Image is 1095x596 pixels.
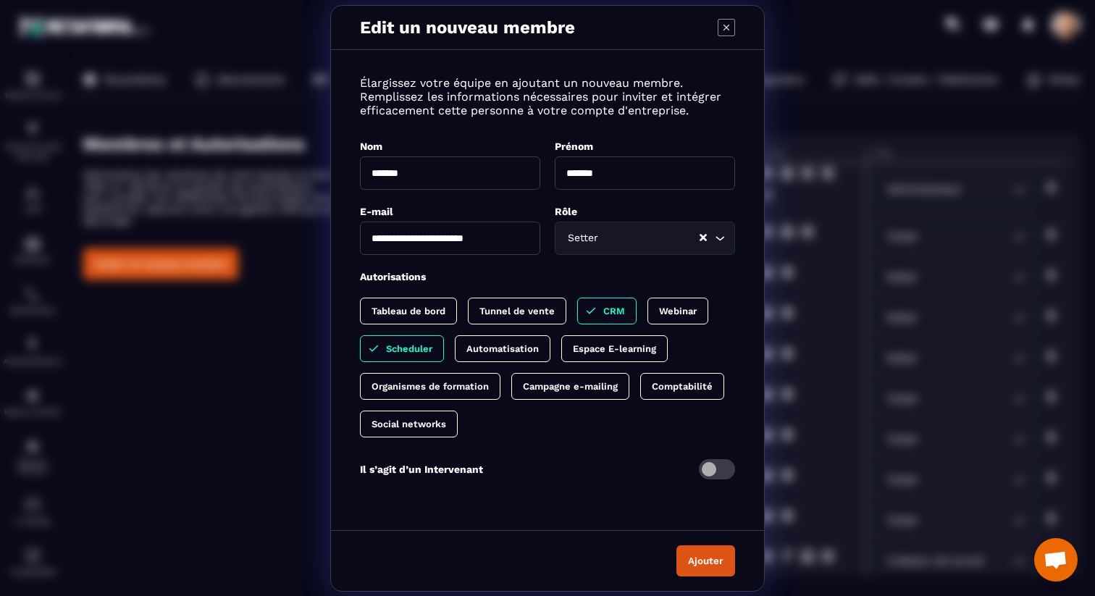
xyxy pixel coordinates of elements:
p: Tableau de bord [372,306,445,316]
p: Tunnel de vente [479,306,555,316]
label: Prénom [555,140,593,152]
button: Ajouter [676,545,735,576]
p: Élargissez votre équipe en ajoutant un nouveau membre. Remplissez les informations nécessaires po... [360,76,735,117]
label: Autorisations [360,271,426,282]
p: Campagne e-mailing [523,381,618,392]
p: Comptabilité [652,381,713,392]
label: Rôle [555,206,577,217]
p: Scheduler [386,343,432,354]
div: Search for option [555,222,735,255]
div: Ouvrir le chat [1034,538,1078,582]
p: Edit un nouveau membre [360,17,575,38]
p: CRM [603,306,625,316]
p: Social networks [372,419,446,429]
span: Setter [564,230,601,246]
button: Clear Selected [700,232,707,243]
p: Il s’agit d’un Intervenant [360,463,483,475]
p: Automatisation [466,343,539,354]
label: E-mail [360,206,393,217]
label: Nom [360,140,382,152]
p: Organismes de formation [372,381,489,392]
p: Webinar [659,306,697,316]
input: Search for option [601,230,698,246]
p: Espace E-learning [573,343,656,354]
